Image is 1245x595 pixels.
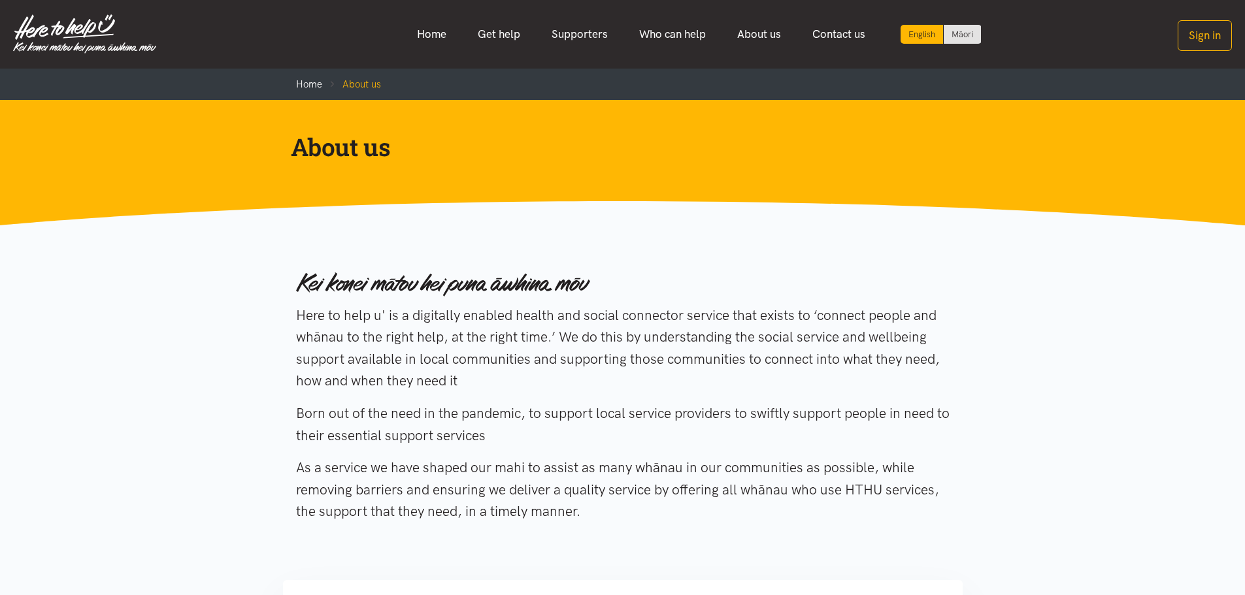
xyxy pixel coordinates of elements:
div: Current language [901,25,944,44]
a: Contact us [797,20,881,48]
p: Here to help u' is a digitally enabled health and social connector service that exists to ‘connec... [296,304,950,392]
a: Home [401,20,462,48]
a: Supporters [536,20,623,48]
img: Home [13,14,156,54]
a: Home [296,78,322,90]
h1: About us [291,131,934,163]
button: Sign in [1178,20,1232,51]
a: About us [722,20,797,48]
a: Get help [462,20,536,48]
div: Language toggle [901,25,982,44]
a: Who can help [623,20,722,48]
li: About us [322,76,381,92]
p: Born out of the need in the pandemic, to support local service providers to swiftly support peopl... [296,402,950,446]
p: As a service we have shaped our mahi to assist as many whānau in our communities as possible, whi... [296,457,950,523]
a: Switch to Te Reo Māori [944,25,981,44]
